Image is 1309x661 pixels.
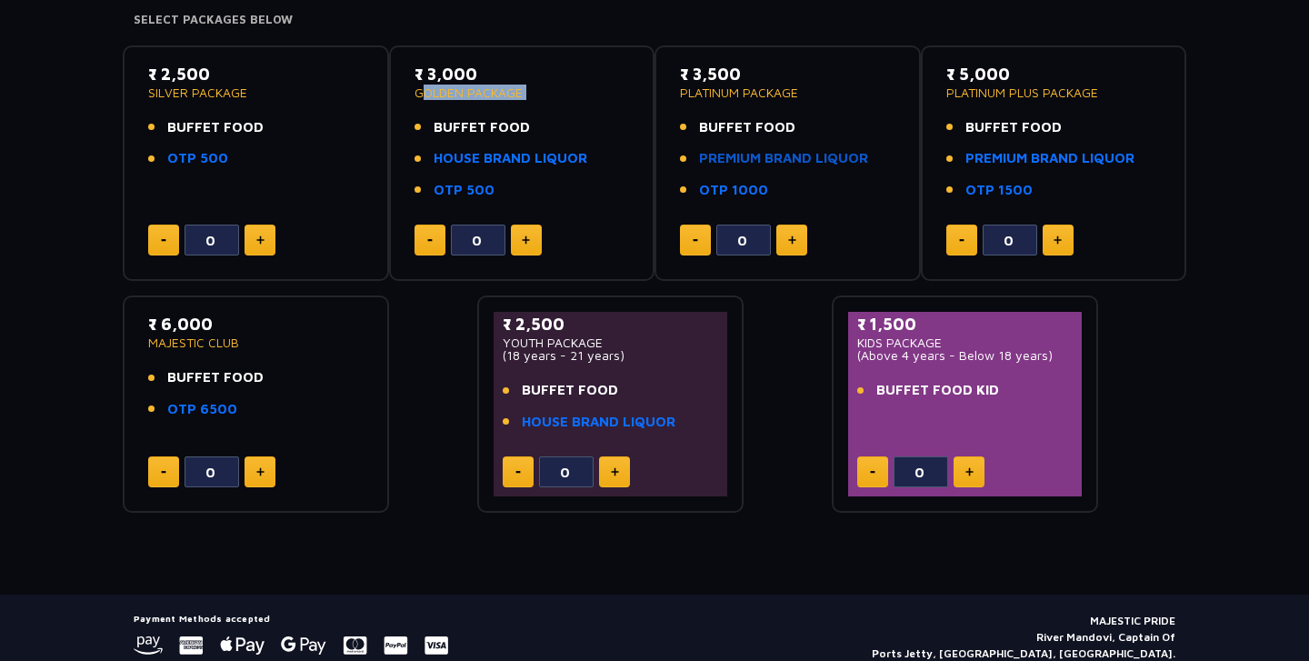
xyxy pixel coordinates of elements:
[965,467,974,476] img: plus
[946,62,1162,86] p: ₹ 5,000
[680,86,895,99] p: PLATINUM PACKAGE
[699,148,868,169] a: PREMIUM BRAND LIQUOR
[965,117,1062,138] span: BUFFET FOOD
[167,367,264,388] span: BUFFET FOOD
[693,239,698,242] img: minus
[522,235,530,245] img: plus
[148,336,364,349] p: MAJESTIC CLUB
[522,380,618,401] span: BUFFET FOOD
[167,117,264,138] span: BUFFET FOOD
[148,62,364,86] p: ₹ 2,500
[788,235,796,245] img: plus
[1054,235,1062,245] img: plus
[167,148,228,169] a: OTP 500
[959,239,964,242] img: minus
[857,312,1073,336] p: ₹ 1,500
[699,180,768,201] a: OTP 1000
[876,380,999,401] span: BUFFET FOOD KID
[434,180,495,201] a: OTP 500
[965,148,1134,169] a: PREMIUM BRAND LIQUOR
[415,62,630,86] p: ₹ 3,000
[965,180,1033,201] a: OTP 1500
[522,412,675,433] a: HOUSE BRAND LIQUOR
[415,86,630,99] p: GOLDEN PACKAGE
[699,117,795,138] span: BUFFET FOOD
[148,86,364,99] p: SILVER PACKAGE
[503,336,718,349] p: YOUTH PACKAGE
[148,312,364,336] p: ₹ 6,000
[857,336,1073,349] p: KIDS PACKAGE
[515,471,521,474] img: minus
[870,471,875,474] img: minus
[134,613,448,624] h5: Payment Methods accepted
[161,239,166,242] img: minus
[161,471,166,474] img: minus
[256,467,265,476] img: plus
[611,467,619,476] img: plus
[946,86,1162,99] p: PLATINUM PLUS PACKAGE
[434,148,587,169] a: HOUSE BRAND LIQUOR
[434,117,530,138] span: BUFFET FOOD
[857,349,1073,362] p: (Above 4 years - Below 18 years)
[503,349,718,362] p: (18 years - 21 years)
[134,13,1175,27] h4: Select Packages Below
[680,62,895,86] p: ₹ 3,500
[427,239,433,242] img: minus
[503,312,718,336] p: ₹ 2,500
[167,399,237,420] a: OTP 6500
[256,235,265,245] img: plus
